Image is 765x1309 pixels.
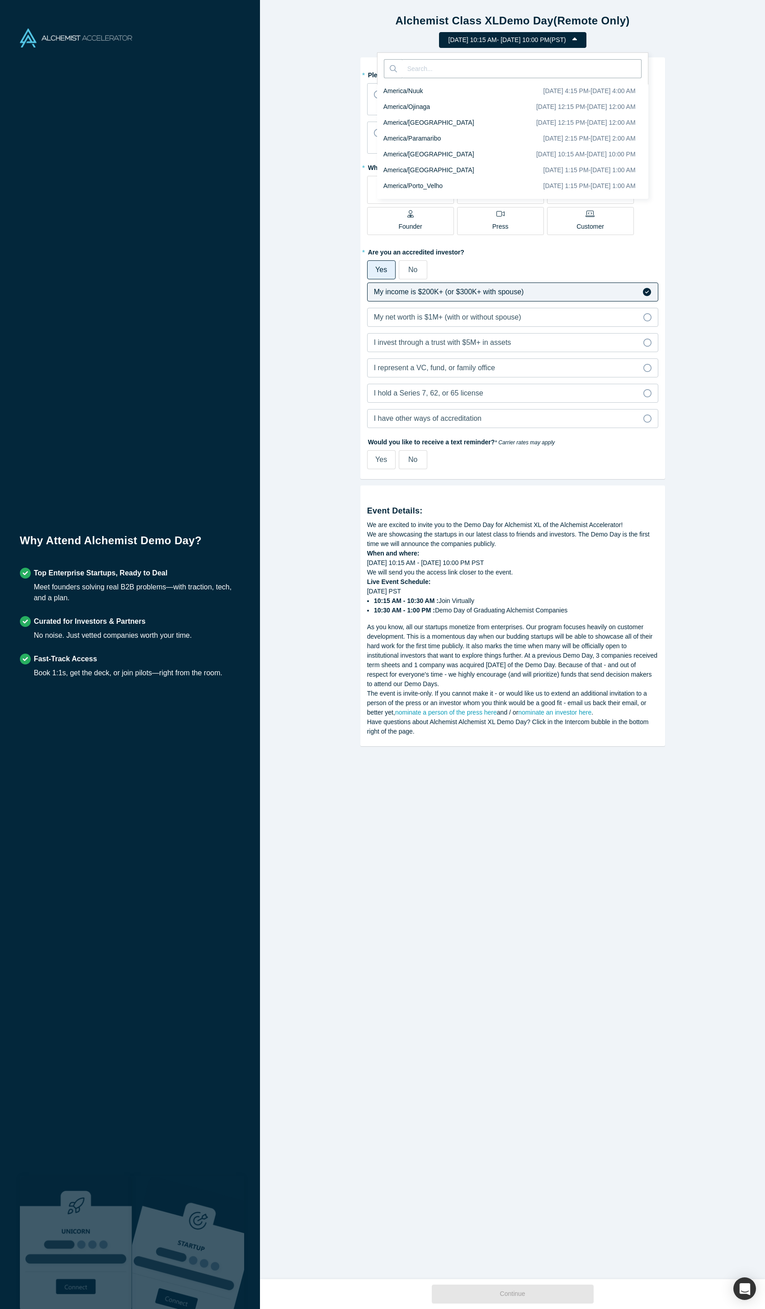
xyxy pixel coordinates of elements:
[377,99,648,115] div: America/Ojinaga[DATE] 12:15 PM-[DATE] 12:00 AM
[408,266,417,273] span: No
[439,32,586,48] button: [DATE] 10:15 AM- [DATE] 10:00 PM(PST)
[367,160,658,173] label: What will be your role?
[367,717,658,736] div: Have questions about Alchemist Alchemist XL Demo Day? Click in the Intercom bubble in the bottom ...
[402,59,642,78] input: Search...
[383,102,430,112] div: America/Ojinaga
[536,118,636,127] div: [DATE] 12:15 PM - [DATE] 12:00 AM
[367,550,420,557] strong: When and where:
[374,364,495,372] span: I represent a VC, fund, or family office
[377,178,648,194] div: America/Porto_Velho[DATE] 1:15 PM-[DATE] 1:00 AM
[377,83,648,99] div: America/Nuuk[DATE] 4:15 PM-[DATE] 4:00 AM
[20,28,132,47] img: Alchemist Accelerator Logo
[367,568,658,577] div: We will send you the access link closer to the event.
[377,146,648,162] div: America/[GEOGRAPHIC_DATA][DATE] 10:15 AM-[DATE] 10:00 PM
[432,1285,594,1304] button: Continue
[536,102,636,112] div: [DATE] 12:15 PM - [DATE] 12:00 AM
[374,596,658,606] li: Join Virtually
[543,86,636,96] div: [DATE] 4:15 PM - [DATE] 4:00 AM
[536,150,636,159] div: [DATE] 10:15 AM - [DATE] 10:00 PM
[367,622,658,689] div: As you know, all our startups monetize from enterprises. Our program focuses heavily on customer ...
[374,597,439,604] strong: 10:15 AM - 10:30 AM :
[374,607,435,614] strong: 10:30 AM - 1:00 PM :
[383,86,423,96] div: America/Nuuk
[518,709,591,716] a: nominate an investor here
[383,150,474,159] div: America/[GEOGRAPHIC_DATA]
[377,162,648,178] div: America/[GEOGRAPHIC_DATA][DATE] 1:15 PM-[DATE] 1:00 AM
[34,655,97,663] strong: Fast-Track Access
[367,587,658,615] div: [DATE] PST
[383,181,443,191] div: America/Porto_Velho
[492,222,509,231] p: Press
[34,569,168,577] strong: Top Enterprise Startups, Ready to Deal
[367,67,658,80] label: Please select how you would like to attend
[374,414,482,422] span: I have other ways of accreditation
[495,439,555,446] em: * Carrier rates may apply
[34,630,192,641] div: No noise. Just vetted companies worth your time.
[399,222,422,231] p: Founder
[375,266,387,273] span: Yes
[367,558,658,568] div: [DATE] 10:15 AM - [DATE] 10:00 PM PST
[374,606,658,615] li: Demo Day of Graduating Alchemist Companies
[374,288,524,296] span: My income is $200K+ (or $300K+ with spouse)
[375,456,387,463] span: Yes
[367,434,658,447] label: Would you like to receive a text reminder?
[374,389,483,397] span: I hold a Series 7, 62, or 65 license
[383,165,474,175] div: America/[GEOGRAPHIC_DATA]
[377,131,648,146] div: America/Paramaribo[DATE] 2:15 PM-[DATE] 2:00 AM
[20,532,241,555] h1: Why Attend Alchemist Demo Day?
[367,520,658,530] div: We are excited to invite you to the Demo Day for Alchemist XL of the Alchemist Accelerator!
[132,1176,244,1309] img: Prism AI
[367,506,423,515] strong: Event Details:
[543,181,636,191] div: [DATE] 1:15 PM - [DATE] 1:00 AM
[395,709,497,716] a: nominate a person of the press here
[543,134,636,143] div: [DATE] 2:15 PM - [DATE] 2:00 AM
[367,245,658,257] label: Are you an accredited investor?
[367,689,658,717] div: The event is invite-only. If you cannot make it - or would like us to extend an additional invita...
[576,222,604,231] p: Customer
[34,668,222,678] div: Book 1:1s, get the deck, or join pilots—right from the room.
[34,582,241,603] div: Meet founders solving real B2B problems—with traction, tech, and a plan.
[374,339,511,346] span: I invest through a trust with $5M+ in assets
[383,118,474,127] div: America/[GEOGRAPHIC_DATA]
[367,578,431,585] strong: Live Event Schedule:
[396,14,630,27] strong: Alchemist Class XL Demo Day (Remote Only)
[20,1176,132,1309] img: Robust Technologies
[383,134,441,143] div: America/Paramaribo
[367,530,658,549] div: We are showcasing the startups in our latest class to friends and investors. The Demo Day is the ...
[374,313,521,321] span: My net worth is $1M+ (with or without spouse)
[377,115,648,131] div: America/[GEOGRAPHIC_DATA][DATE] 12:15 PM-[DATE] 12:00 AM
[408,456,417,463] span: No
[34,617,146,625] strong: Curated for Investors & Partners
[543,165,636,175] div: [DATE] 1:15 PM - [DATE] 1:00 AM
